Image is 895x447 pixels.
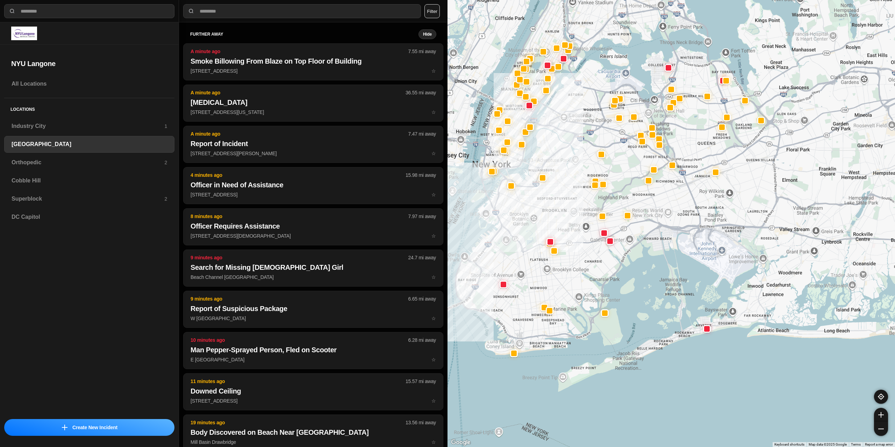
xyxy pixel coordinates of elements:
[406,378,436,385] p: 15.57 mi away
[183,126,443,163] button: A minute ago7.47 mi awayReport of Incident[STREET_ADDRESS][PERSON_NAME]star
[12,213,167,221] h3: DC Capitol
[183,233,443,239] a: 8 minutes ago7.97 mi awayOfficer Requires Assistance[STREET_ADDRESS][DEMOGRAPHIC_DATA]star
[191,98,436,107] h2: [MEDICAL_DATA]
[431,192,436,197] span: star
[183,208,443,245] button: 8 minutes ago7.97 mi awayOfficer Requires Assistance[STREET_ADDRESS][DEMOGRAPHIC_DATA]star
[164,159,167,166] p: 2
[183,85,443,122] button: A minute ago36.55 mi away[MEDICAL_DATA][STREET_ADDRESS][US_STATE]star
[190,31,418,37] h5: further away
[851,442,861,446] a: Terms (opens in new tab)
[191,89,406,96] p: A minute ago
[4,190,174,207] a: Superblock2
[191,304,436,313] h2: Report of Suspicious Package
[183,315,443,321] a: 9 minutes ago6.65 mi awayReport of Suspicious PackageW [GEOGRAPHIC_DATA]star
[809,442,847,446] span: Map data ©2025 Google
[191,56,436,66] h2: Smoke Billowing From Blaze on Top Floor of Building
[424,4,440,18] button: Filter
[431,274,436,280] span: star
[406,172,436,179] p: 15.98 mi away
[4,154,174,171] a: Orthopedic2
[72,424,117,431] p: Create New Incident
[191,439,436,446] p: Mill Basin Drawbridge
[191,213,408,220] p: 8 minutes ago
[431,109,436,115] span: star
[431,68,436,74] span: star
[183,109,443,115] a: A minute ago36.55 mi away[MEDICAL_DATA][STREET_ADDRESS][US_STATE]star
[191,139,436,149] h2: Report of Incident
[191,67,436,74] p: [STREET_ADDRESS]
[431,398,436,404] span: star
[191,254,408,261] p: 9 minutes ago
[191,180,436,190] h2: Officer in Need of Assistance
[423,31,432,37] small: Hide
[183,356,443,362] a: 10 minutes ago6.28 mi awayMan Pepper-Sprayed Person, Fled on ScooterE [GEOGRAPHIC_DATA]star
[191,419,406,426] p: 19 minutes ago
[406,419,436,426] p: 13.56 mi away
[183,398,443,404] a: 11 minutes ago15.57 mi awayDowned Ceiling[STREET_ADDRESS]star
[408,295,436,302] p: 6.65 mi away
[191,221,436,231] h2: Officer Requires Assistance
[183,192,443,197] a: 4 minutes ago15.98 mi awayOfficer in Need of Assistance[STREET_ADDRESS]star
[183,150,443,156] a: A minute ago7.47 mi awayReport of Incident[STREET_ADDRESS][PERSON_NAME]star
[408,254,436,261] p: 24.7 mi away
[183,373,443,410] button: 11 minutes ago15.57 mi awayDowned Ceiling[STREET_ADDRESS]star
[12,122,164,130] h3: Industry City
[878,412,884,418] img: zoom-in
[12,80,167,88] h3: All Locations
[191,150,436,157] p: [STREET_ADDRESS][PERSON_NAME]
[4,75,174,92] a: All Locations
[865,442,893,446] a: Report a map error
[191,356,436,363] p: E [GEOGRAPHIC_DATA]
[183,439,443,445] a: 19 minutes ago13.56 mi awayBody Discovered on Beach Near [GEOGRAPHIC_DATA]Mill Basin Drawbridgestar
[191,109,436,116] p: [STREET_ADDRESS][US_STATE]
[191,315,436,322] p: W [GEOGRAPHIC_DATA]
[183,332,443,369] button: 10 minutes ago6.28 mi awayMan Pepper-Sprayed Person, Fled on ScooterE [GEOGRAPHIC_DATA]star
[9,8,16,15] img: search
[191,427,436,437] h2: Body Discovered on Beach Near [GEOGRAPHIC_DATA]
[183,291,443,328] button: 9 minutes ago6.65 mi awayReport of Suspicious PackageW [GEOGRAPHIC_DATA]star
[191,274,436,281] p: Beach Channel [GEOGRAPHIC_DATA]
[4,136,174,153] a: [GEOGRAPHIC_DATA]
[874,422,888,436] button: zoom-out
[12,195,164,203] h3: Superblock
[164,123,167,130] p: 1
[191,345,436,355] h2: Man Pepper-Sprayed Person, Fled on Scooter
[191,232,436,239] p: [STREET_ADDRESS][DEMOGRAPHIC_DATA]
[431,357,436,362] span: star
[183,43,443,80] button: A minute ago7.55 mi awaySmoke Billowing From Blaze on Top Floor of Building[STREET_ADDRESS]star
[11,59,167,69] h2: NYU Langone
[4,419,174,436] button: iconCreate New Incident
[191,130,408,137] p: A minute ago
[449,438,472,447] img: Google
[183,274,443,280] a: 9 minutes ago24.7 mi awaySearch for Missing [DEMOGRAPHIC_DATA] GirlBeach Channel [GEOGRAPHIC_DATA...
[406,89,436,96] p: 36.55 mi away
[431,439,436,445] span: star
[191,262,436,272] h2: Search for Missing [DEMOGRAPHIC_DATA] Girl
[4,172,174,189] a: Cobble Hill
[418,29,436,39] button: Hide
[449,438,472,447] a: Open this area in Google Maps (opens a new window)
[408,337,436,344] p: 6.28 mi away
[191,386,436,396] h2: Downed Ceiling
[408,213,436,220] p: 7.97 mi away
[4,118,174,135] a: Industry City1
[431,316,436,321] span: star
[4,98,174,118] h5: Locations
[12,176,167,185] h3: Cobble Hill
[408,130,436,137] p: 7.47 mi away
[431,151,436,156] span: star
[191,378,406,385] p: 11 minutes ago
[191,397,436,404] p: [STREET_ADDRESS]
[188,8,195,15] img: search
[62,425,67,430] img: icon
[774,442,804,447] button: Keyboard shortcuts
[164,195,167,202] p: 2
[874,408,888,422] button: zoom-in
[191,337,408,344] p: 10 minutes ago
[191,295,408,302] p: 9 minutes ago
[191,191,436,198] p: [STREET_ADDRESS]
[191,48,408,55] p: A minute ago
[4,209,174,225] a: DC Capitol
[878,394,884,400] img: recenter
